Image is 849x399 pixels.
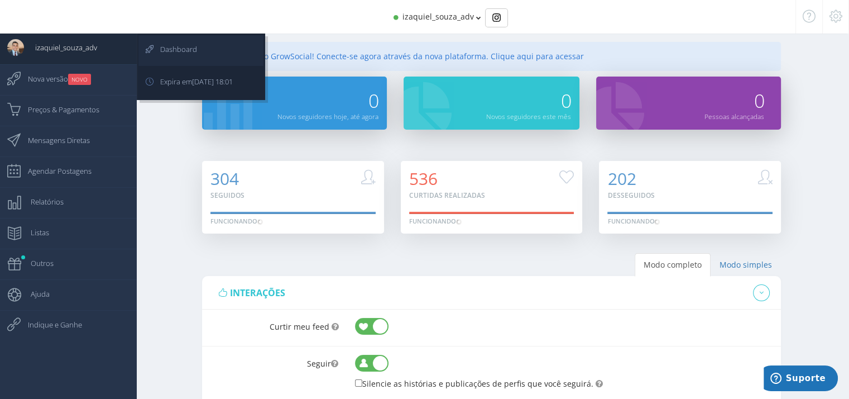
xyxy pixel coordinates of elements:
span: Mensagens Diretas [17,126,90,154]
img: loader.gif [257,219,263,225]
iframe: Abre um widget para que você possa encontrar mais informações [764,365,838,393]
small: Novos seguidores este mês [486,112,571,121]
span: 202 [607,167,636,190]
span: Relatórios [20,188,64,216]
a: Expira em[DATE] 18:01 [138,68,263,98]
img: User Image [7,39,24,56]
span: Outros [20,249,54,277]
input: Silencie as histórias e publicações de perfis que você seguirá. [355,379,362,387]
div: Funcionando [607,217,660,226]
div: Funcionando [210,217,263,226]
span: Curtir meu feed [270,321,329,332]
span: 536 [409,167,438,190]
span: Indique e Ganhe [17,311,82,339]
span: Dashboard [149,35,197,63]
span: [DATE] 18:01 [192,77,233,87]
img: Instagram_simple_icon.svg [492,13,501,22]
img: loader.gif [456,219,462,225]
span: 0 [368,88,378,113]
span: 0 [561,88,571,113]
div: Basic example [485,8,508,27]
span: Expira em [149,68,233,96]
span: Agendar Postagens [17,157,92,185]
label: Seguir [202,347,347,369]
small: Curtidas realizadas [409,191,485,200]
span: Ajuda [20,280,50,308]
img: loader.gif [654,219,660,225]
span: interações [230,287,285,299]
small: Novos seguidores hoje, até agora [277,112,378,121]
a: Dashboard [138,35,263,66]
span: izaquiel_souza_adv [24,34,97,61]
span: 304 [210,167,239,190]
small: NOVO [68,74,91,85]
small: Pessoas alcançadas [704,112,764,121]
a: Modo simples [711,253,781,277]
span: Listas [20,218,49,246]
div: Funcionando [409,217,462,226]
small: Seguidos [210,191,244,200]
span: 0 [754,88,764,113]
span: Preços & Pagamentos [17,96,99,123]
div: Nova versão do GrowSocial! Conecte-se agora através da nova plataforma. Clique aqui para acessar [202,42,781,71]
span: izaquiel_souza_adv [402,11,474,22]
a: Modo completo [635,253,711,277]
span: Nova versão [17,65,91,93]
label: Silencie as histórias e publicações de perfis que você seguirá. [355,377,593,389]
small: Desseguidos [607,191,654,200]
